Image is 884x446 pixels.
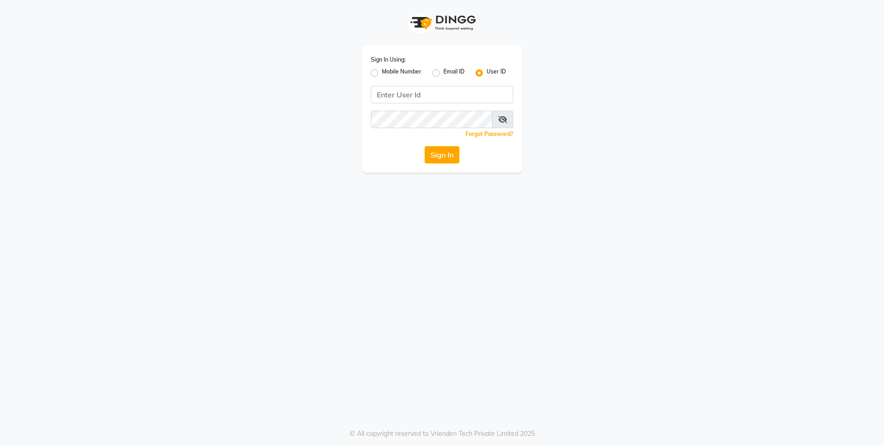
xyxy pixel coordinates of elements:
[465,130,513,137] a: Forgot Password?
[487,68,506,79] label: User ID
[371,56,406,64] label: Sign In Using:
[371,111,493,128] input: Username
[382,68,421,79] label: Mobile Number
[405,9,479,36] img: logo1.svg
[425,146,459,164] button: Sign In
[371,86,513,103] input: Username
[443,68,465,79] label: Email ID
